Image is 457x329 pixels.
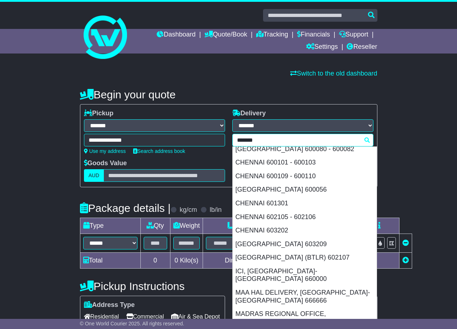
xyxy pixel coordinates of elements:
[170,218,203,234] td: Weight
[233,224,377,238] div: CHENNAI 603202
[339,29,368,41] a: Support
[80,202,171,214] h4: Package details |
[297,29,330,41] a: Financials
[203,218,327,234] td: Dimensions (L x W x H)
[126,311,164,322] span: Commercial
[203,253,327,269] td: Dimensions in Centimetre(s)
[140,253,170,269] td: 0
[80,89,377,101] h4: Begin your quote
[232,110,266,117] label: Delivery
[256,29,288,41] a: Tracking
[174,257,178,264] span: 0
[233,197,377,210] div: CHENNAI 601301
[157,29,195,41] a: Dashboard
[133,148,185,154] a: Search address book
[84,169,104,182] label: AUD
[80,280,225,292] h4: Pickup Instructions
[233,142,377,156] div: [GEOGRAPHIC_DATA] 600080 - 600082
[233,156,377,170] div: CHENNAI 600101 - 600103
[84,148,126,154] a: Use my address
[80,218,140,234] td: Type
[233,238,377,251] div: [GEOGRAPHIC_DATA] 603209
[306,41,338,54] a: Settings
[179,206,197,214] label: kg/cm
[233,170,377,183] div: CHENNAI 600109 - 600110
[233,183,377,197] div: [GEOGRAPHIC_DATA] 600056
[84,311,119,322] span: Residential
[402,239,409,247] a: Remove this item
[347,41,377,54] a: Reseller
[233,210,377,224] div: CHENNAI 602105 - 602106
[204,29,247,41] a: Quote/Book
[84,110,114,117] label: Pickup
[170,253,203,269] td: Kilo(s)
[402,257,409,264] a: Add new item
[84,301,135,309] label: Address Type
[232,134,373,146] typeahead: Please provide city
[233,251,377,265] div: [GEOGRAPHIC_DATA] (BTLR) 602107
[171,311,220,322] span: Air & Sea Depot
[233,286,377,307] div: MAA HAL DELIVERY, [GEOGRAPHIC_DATA]- [GEOGRAPHIC_DATA] 666666
[140,218,170,234] td: Qty
[80,253,140,269] td: Total
[84,159,127,167] label: Goods Value
[80,321,185,326] span: © One World Courier 2025. All rights reserved.
[290,70,377,77] a: Switch to the old dashboard
[210,206,221,214] label: lb/in
[233,265,377,286] div: ICI, [GEOGRAPHIC_DATA]- [GEOGRAPHIC_DATA] 660000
